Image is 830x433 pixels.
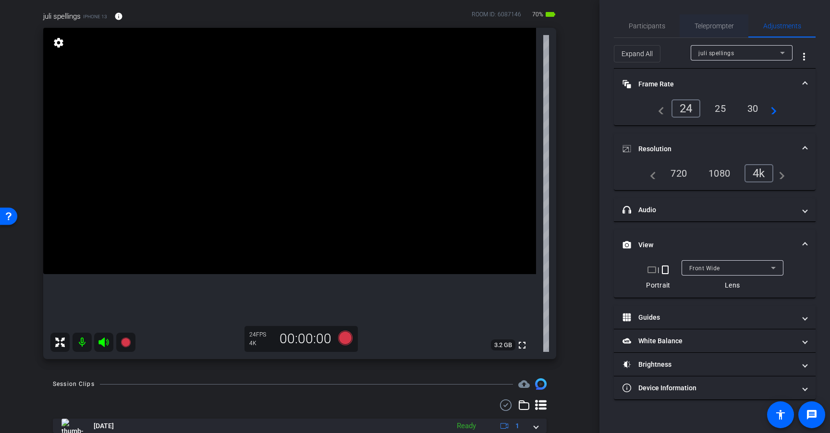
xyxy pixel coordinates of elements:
mat-icon: settings [52,37,65,48]
img: Session clips [535,378,547,390]
span: iPhone 13 [83,13,107,20]
span: 3.2 GB [491,339,515,351]
span: Front Wide [689,265,720,272]
div: View [614,260,816,298]
img: thumb-nail [61,419,83,433]
mat-panel-title: Audio [622,205,795,215]
div: 24 [249,331,273,338]
mat-icon: crop_portrait [659,264,671,276]
mat-icon: accessibility [775,409,786,421]
mat-icon: message [806,409,818,421]
span: Destinations for your clips [518,378,530,390]
mat-icon: navigate_before [653,103,664,114]
mat-icon: battery_std [545,9,556,20]
div: 00:00:00 [273,331,338,347]
span: Adjustments [763,23,801,29]
span: Teleprompter [695,23,734,29]
mat-panel-title: Frame Rate [622,79,795,89]
span: juli spellings [698,50,734,57]
mat-expansion-panel-header: thumb-nail[DATE]Ready1 [53,419,547,433]
div: 4K [249,339,273,347]
span: Expand All [622,45,653,63]
div: Frame Rate [614,99,816,125]
mat-icon: navigate_before [645,168,656,179]
mat-panel-title: White Balance [622,336,795,346]
span: 70% [531,7,545,22]
mat-expansion-panel-header: White Balance [614,329,816,352]
div: ROOM ID: 6087146 [472,10,521,24]
span: Participants [629,23,665,29]
mat-expansion-panel-header: Audio [614,198,816,221]
div: Session Clips [53,379,95,389]
div: 1080 [701,165,737,181]
div: 30 [740,100,766,117]
span: 1 [515,421,519,431]
div: | [646,264,671,276]
button: Expand All [614,45,660,62]
div: 4k [745,164,773,182]
mat-panel-title: Device Information [622,383,795,393]
mat-panel-title: Resolution [622,144,795,154]
mat-icon: navigate_next [765,103,777,114]
mat-panel-title: View [622,240,795,250]
div: Portrait [646,280,671,290]
mat-expansion-panel-header: Guides [614,306,816,329]
span: [DATE] [94,421,114,431]
mat-icon: fullscreen [516,339,528,351]
div: Resolution [614,164,816,190]
div: 24 [671,99,701,118]
mat-expansion-panel-header: View [614,229,816,260]
mat-icon: cloud_upload [518,378,530,390]
mat-icon: crop_landscape [646,264,658,276]
mat-icon: navigate_next [773,168,785,179]
span: FPS [256,331,266,338]
mat-panel-title: Guides [622,313,795,323]
mat-expansion-panel-header: Device Information [614,376,816,399]
mat-expansion-panel-header: Brightness [614,353,816,376]
div: 25 [708,100,733,117]
mat-expansion-panel-header: Frame Rate [614,69,816,99]
div: Ready [452,421,481,432]
mat-icon: info [114,12,123,21]
button: More Options for Adjustments Panel [793,45,816,68]
span: juli spellings [43,11,81,22]
div: 720 [663,165,694,181]
mat-panel-title: Brightness [622,360,795,370]
mat-expansion-panel-header: Resolution [614,133,816,164]
mat-icon: more_vert [798,51,810,62]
